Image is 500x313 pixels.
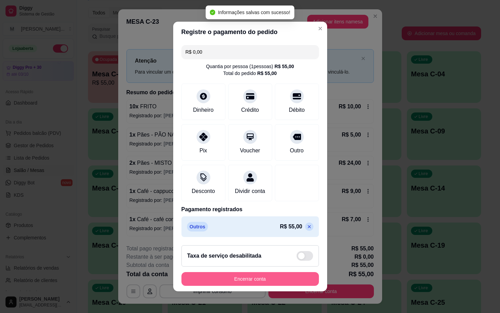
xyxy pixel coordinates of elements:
[275,63,294,70] div: R$ 55,00
[187,222,208,231] p: Outros
[241,106,259,114] div: Crédito
[173,22,327,42] header: Registre o pagamento do pedido
[192,187,215,195] div: Desconto
[206,63,294,70] div: Quantia por pessoa ( 1 pessoas)
[257,70,277,77] div: R$ 55,00
[199,147,207,155] div: Pix
[181,272,319,286] button: Encerrar conta
[218,10,290,15] span: Informações salvas com sucesso!
[181,205,319,214] p: Pagamento registrados
[187,252,262,260] h2: Taxa de serviço desabilitada
[289,106,304,114] div: Débito
[186,45,315,59] input: Ex.: hambúrguer de cordeiro
[290,147,303,155] div: Outro
[235,187,265,195] div: Dividir conta
[210,10,215,15] span: check-circle
[223,70,277,77] div: Total do pedido
[280,223,302,231] p: R$ 55,00
[315,23,326,34] button: Close
[240,147,260,155] div: Voucher
[193,106,214,114] div: Dinheiro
